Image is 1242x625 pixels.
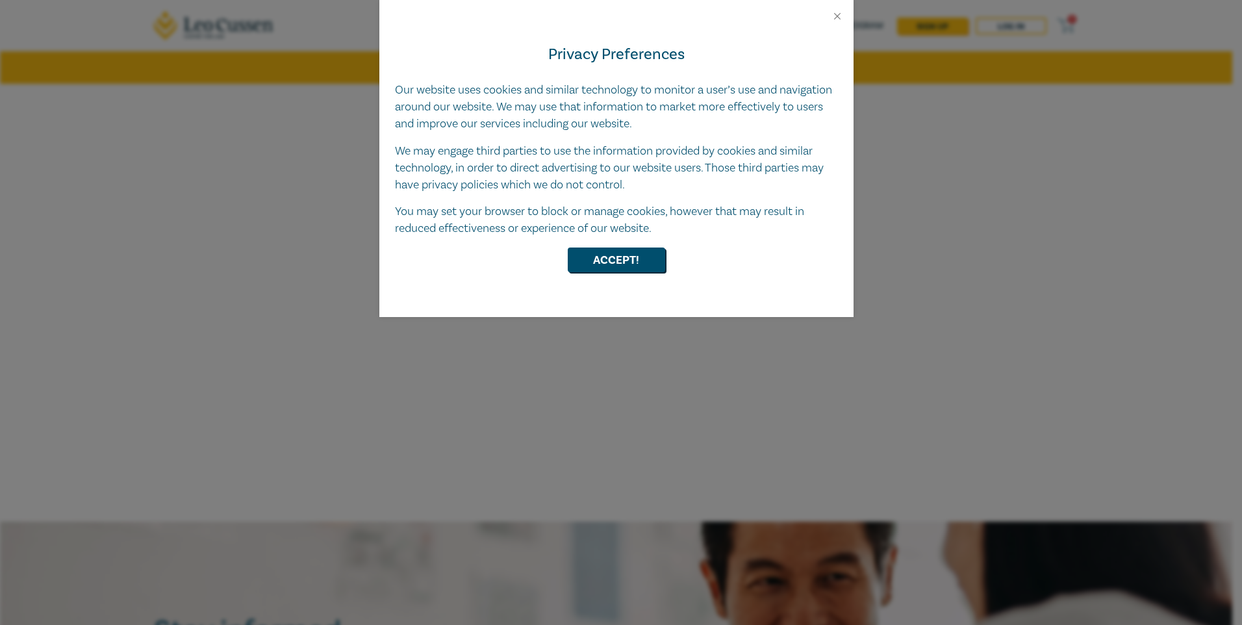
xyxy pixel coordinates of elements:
button: Accept! [568,248,665,272]
p: You may set your browser to block or manage cookies, however that may result in reduced effective... [395,203,838,237]
h4: Privacy Preferences [395,43,838,66]
button: Close [831,10,843,22]
p: Our website uses cookies and similar technology to monitor a user’s use and navigation around our... [395,82,838,133]
p: We may engage third parties to use the information provided by cookies and similar technology, in... [395,143,838,194]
